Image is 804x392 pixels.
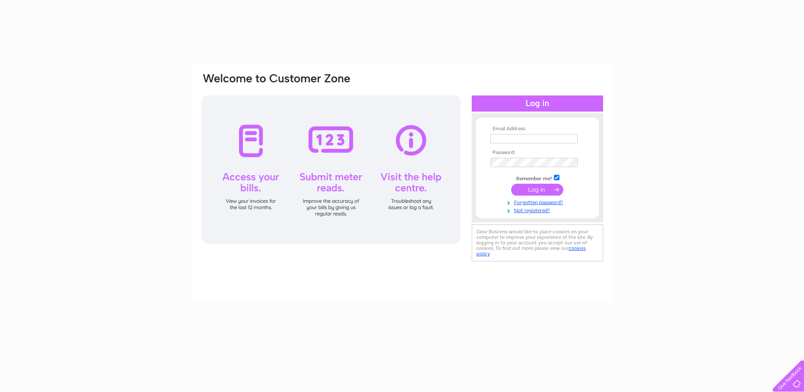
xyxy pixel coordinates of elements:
[488,126,587,132] th: Email Address:
[476,245,586,257] a: cookies policy
[472,224,603,261] div: Clear Business would like to place cookies on your computer to improve your experience of the sit...
[490,198,587,206] a: Forgotten password?
[488,150,587,156] th: Password:
[490,206,587,214] a: Not registered?
[511,184,563,196] input: Submit
[488,174,587,182] td: Remember me?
